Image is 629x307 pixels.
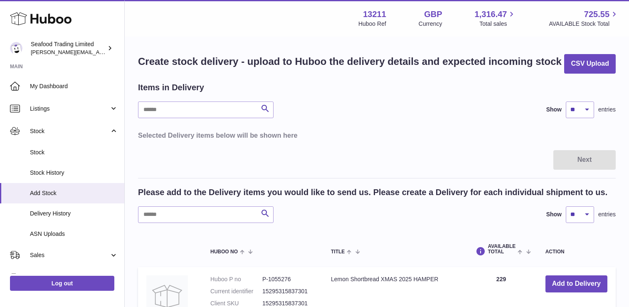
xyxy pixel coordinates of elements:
div: Currency [419,20,442,28]
dd: 15295315837301 [262,287,314,295]
dt: Huboo P no [210,275,262,283]
h1: Create stock delivery - upload to Huboo the delivery details and expected incoming stock [138,55,562,68]
span: Stock [30,149,118,156]
div: Seafood Trading Limited [31,40,106,56]
button: CSV Upload [564,54,616,74]
span: Total sales [479,20,516,28]
span: Title [331,249,345,255]
span: My Dashboard [30,82,118,90]
span: entries [598,210,616,218]
h2: Please add to the Delivery items you would like to send us. Please create a Delivery for each ind... [138,187,607,198]
strong: 13211 [363,9,386,20]
span: Stock [30,127,109,135]
strong: GBP [424,9,442,20]
span: Listings [30,105,109,113]
span: 1,316.47 [475,9,507,20]
div: Action [545,249,607,255]
span: entries [598,106,616,114]
h2: Items in Delivery [138,82,204,93]
dd: P-1055276 [262,275,314,283]
h3: Selected Delivery items below will be shown here [138,131,616,140]
a: 725.55 AVAILABLE Stock Total [549,9,619,28]
span: AVAILABLE Stock Total [549,20,619,28]
label: Show [546,210,562,218]
span: ASN Uploads [30,230,118,238]
span: Huboo no [210,249,238,255]
span: AVAILABLE Total [488,244,516,255]
span: Delivery History [30,210,118,218]
span: Sales [30,251,109,259]
label: Show [546,106,562,114]
span: 725.55 [584,9,609,20]
span: [PERSON_NAME][EMAIL_ADDRESS][DOMAIN_NAME] [31,49,167,55]
span: Stock History [30,169,118,177]
dt: Current identifier [210,287,262,295]
span: Add Stock [30,189,118,197]
a: 1,316.47 Total sales [475,9,517,28]
a: Log out [10,276,114,291]
button: Add to Delivery [545,275,607,292]
div: Huboo Ref [358,20,386,28]
img: nathaniellynch@rickstein.com [10,42,22,54]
